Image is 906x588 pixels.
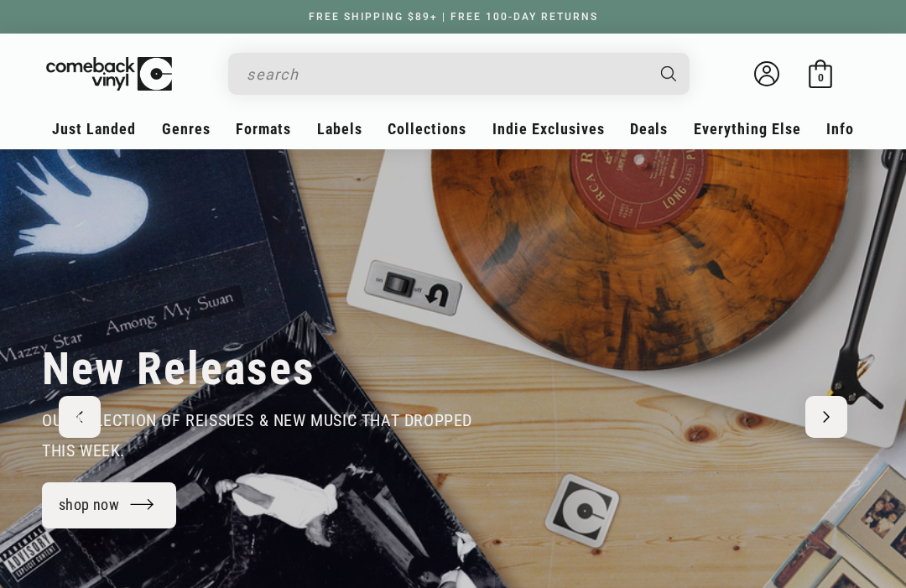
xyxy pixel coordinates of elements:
span: our selection of reissues & new music that dropped this week. [42,410,472,461]
input: search [247,57,644,91]
span: Collections [388,120,466,138]
span: Deals [630,120,668,138]
span: Genres [162,120,211,138]
h2: New Releases [42,341,315,397]
span: Everything Else [694,120,801,138]
span: Just Landed [52,120,136,138]
div: Search [228,53,690,95]
span: Formats [236,120,291,138]
a: FREE SHIPPING $89+ | FREE 100-DAY RETURNS [292,11,615,23]
a: shop now [42,482,176,528]
button: Search [647,53,692,95]
span: Info [826,120,854,138]
span: Labels [317,120,362,138]
span: 0 [818,71,824,84]
span: Indie Exclusives [492,120,605,138]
